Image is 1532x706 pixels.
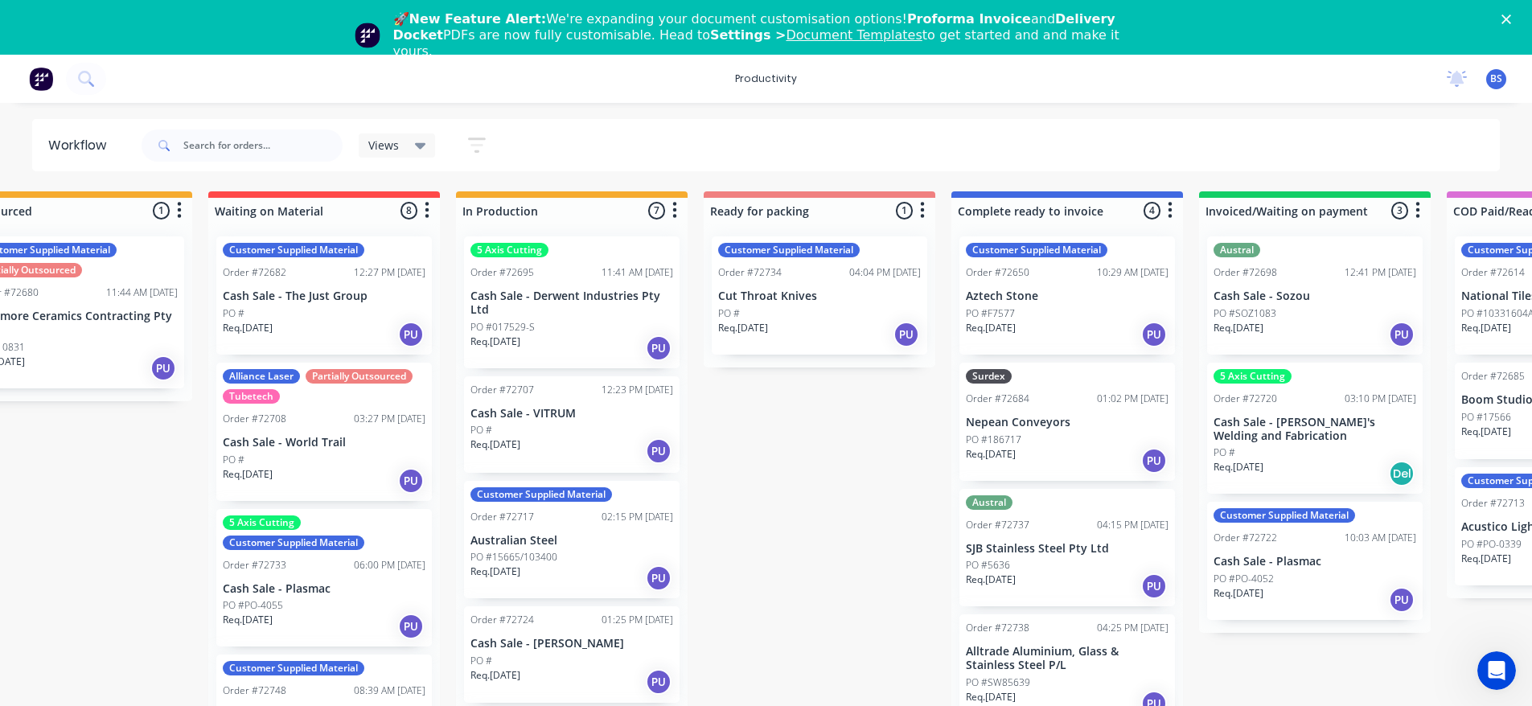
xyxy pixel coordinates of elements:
p: Aztech Stone [966,289,1169,303]
p: PO # [1214,445,1235,460]
iframe: Intercom live chat [1477,651,1516,690]
div: 03:10 PM [DATE] [1345,392,1416,406]
div: PU [646,438,672,464]
div: PU [1141,573,1167,599]
p: Cut Throat Knives [718,289,921,303]
div: 01:25 PM [DATE] [602,613,673,627]
div: 5 Axis Cutting [223,515,301,530]
p: PO #17566 [1461,410,1511,425]
div: 03:27 PM [DATE] [354,412,425,426]
div: PU [1389,322,1415,347]
p: Req. [DATE] [1461,425,1511,439]
div: Order #72738 [966,621,1029,635]
div: Customer Supplied Material [966,243,1107,257]
div: 04:15 PM [DATE] [1097,518,1169,532]
div: 02:15 PM [DATE] [602,510,673,524]
p: PO # [470,423,492,437]
div: Order #72713 [1461,496,1525,511]
p: PO #186717 [966,433,1021,447]
p: Req. [DATE] [223,467,273,482]
p: Alltrade Aluminium, Glass & Stainless Steel P/L [966,645,1169,672]
b: Delivery Docket [393,11,1115,43]
div: Close [1501,14,1518,24]
div: 01:02 PM [DATE] [1097,392,1169,406]
div: Customer Supplied Material [223,243,364,257]
div: 04:25 PM [DATE] [1097,621,1169,635]
div: Order #72748 [223,683,286,698]
p: Cash Sale - World Trail [223,436,425,449]
div: AustralOrder #7269812:41 PM [DATE]Cash Sale - SozouPO #SOZ1083Req.[DATE]PU [1207,236,1423,355]
div: Customer Supplied Material [223,536,364,550]
div: PU [1141,322,1167,347]
div: Order #72695 [470,265,534,280]
div: Alliance Laser [223,369,300,384]
div: PU [1141,448,1167,474]
div: PU [150,355,176,381]
div: Order #72717 [470,510,534,524]
div: Order #72734 [718,265,782,280]
p: Cash Sale - Plasmac [223,582,425,596]
div: Order #72685 [1461,369,1525,384]
div: Order #72724 [470,613,534,627]
div: 08:39 AM [DATE] [354,683,425,698]
div: Surdex [966,369,1012,384]
p: Req. [DATE] [966,690,1016,704]
div: PU [1389,587,1415,613]
p: PO #F7577 [966,306,1015,321]
p: Cash Sale - The Just Group [223,289,425,303]
p: PO #15665/103400 [470,550,557,564]
div: PU [646,335,672,361]
p: Cash Sale - Sozou [1214,289,1416,303]
p: PO #SW85639 [966,675,1030,690]
div: 5 Axis CuttingOrder #7269511:41 AM [DATE]Cash Sale - Derwent Industries Pty LtdPO #017529-SReq.[D... [464,236,680,368]
div: 5 Axis CuttingOrder #7272003:10 PM [DATE]Cash Sale - [PERSON_NAME]'s Welding and FabricationPO #R... [1207,363,1423,495]
p: PO # [718,306,740,321]
div: Order #72682 [223,265,286,280]
p: Req. [DATE] [470,335,520,349]
div: Alliance LaserPartially OutsourcedTubetechOrder #7270803:27 PM [DATE]Cash Sale - World TrailPO #R... [216,363,432,501]
div: PU [646,669,672,695]
p: PO #PO-4055 [223,598,283,613]
b: New Feature Alert: [409,11,547,27]
p: Req. [DATE] [966,321,1016,335]
p: PO # [470,654,492,668]
p: Cash Sale - [PERSON_NAME]'s Welding and Fabrication [1214,416,1416,443]
p: Req. [DATE] [966,573,1016,587]
div: 5 Axis Cutting [1214,369,1292,384]
p: Cash Sale - VITRUM [470,407,673,421]
div: Workflow [48,136,114,155]
b: Proforma Invoice [907,11,1031,27]
div: Customer Supplied Material [223,661,364,675]
div: Customer Supplied Material [718,243,860,257]
p: Req. [DATE] [1214,586,1263,601]
p: Req. [DATE] [1214,460,1263,474]
p: PO #PO-4052 [1214,572,1274,586]
div: Partially Outsourced [306,369,413,384]
p: Cash Sale - [PERSON_NAME] [470,637,673,651]
p: Req. [DATE] [1461,552,1511,566]
div: Tubetech [223,389,280,404]
img: Profile image for Team [355,23,380,48]
div: Order #72707 [470,383,534,397]
span: BS [1490,72,1502,86]
img: Factory [29,67,53,91]
p: Cash Sale - Derwent Industries Pty Ltd [470,289,673,317]
p: Australian Steel [470,534,673,548]
div: 04:04 PM [DATE] [849,265,921,280]
div: Order #72722 [1214,531,1277,545]
div: 🚀 We're expanding your document customisation options! and PDFs are now fully customisable. Head ... [393,11,1152,60]
div: Order #7270712:23 PM [DATE]Cash Sale - VITRUMPO #Req.[DATE]PU [464,376,680,473]
p: Req. [DATE] [470,437,520,452]
div: Customer Supplied Material [470,487,612,502]
div: Order #72684 [966,392,1029,406]
div: PU [893,322,919,347]
div: Austral [966,495,1012,510]
p: PO # [223,306,244,321]
div: Customer Supplied MaterialOrder #7273404:04 PM [DATE]Cut Throat KnivesPO #Req.[DATE]PU [712,236,927,355]
p: PO #5636 [966,558,1010,573]
p: PO #SOZ1083 [1214,306,1276,321]
div: Order #72737 [966,518,1029,532]
div: Customer Supplied Material [1214,508,1355,523]
div: 5 Axis Cutting [470,243,548,257]
p: Req. [DATE] [470,564,520,579]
